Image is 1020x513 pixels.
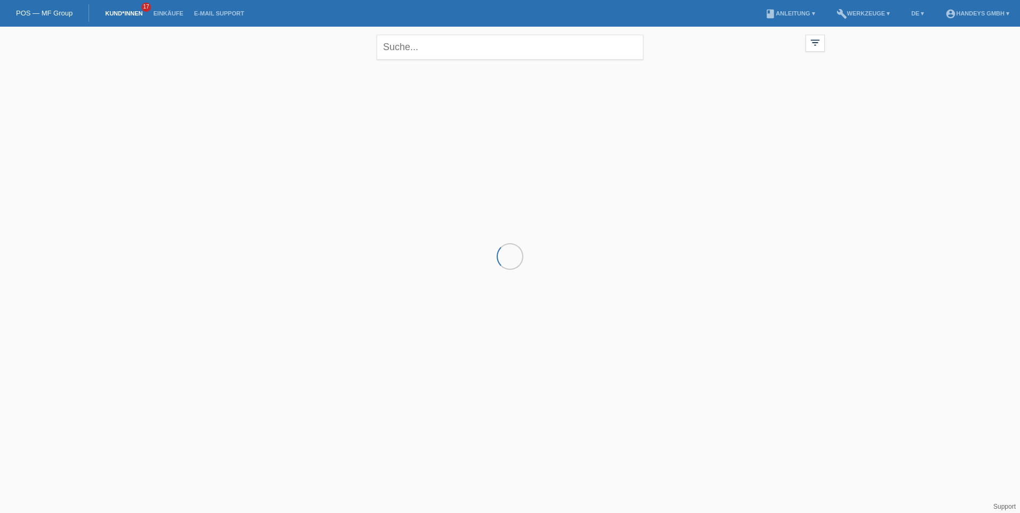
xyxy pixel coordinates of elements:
[377,35,643,60] input: Suche...
[100,10,148,17] a: Kund*innen
[993,503,1016,510] a: Support
[16,9,73,17] a: POS — MF Group
[765,9,776,19] i: book
[831,10,896,17] a: buildWerkzeuge ▾
[945,9,956,19] i: account_circle
[141,3,151,12] span: 17
[906,10,929,17] a: DE ▾
[148,10,188,17] a: Einkäufe
[189,10,250,17] a: E-Mail Support
[836,9,847,19] i: build
[809,37,821,49] i: filter_list
[760,10,820,17] a: bookAnleitung ▾
[940,10,1015,17] a: account_circleHandeys GmbH ▾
